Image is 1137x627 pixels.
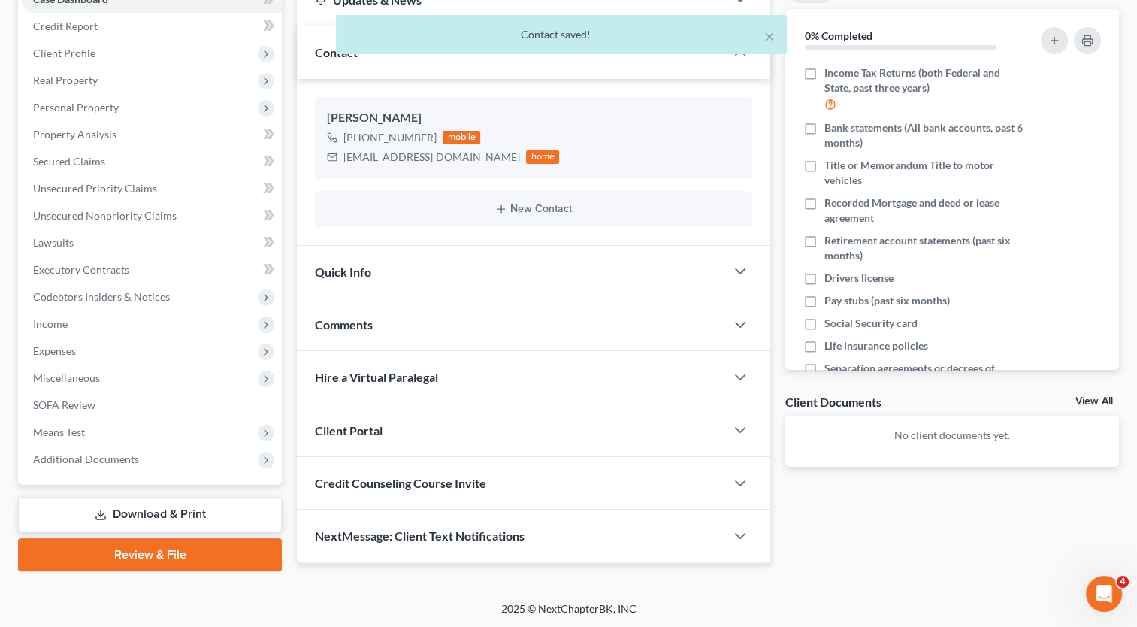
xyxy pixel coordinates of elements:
a: Secured Claims [21,148,282,175]
div: Client Documents [785,394,881,410]
a: Unsecured Nonpriority Claims [21,202,282,229]
span: Bank statements (All bank accounts, past 6 months) [824,120,1023,150]
span: Quick Info [315,265,371,279]
span: Property Analysis [33,128,116,141]
div: [EMAIL_ADDRESS][DOMAIN_NAME] [343,150,520,165]
span: Life insurance policies [824,338,928,353]
a: Review & File [18,538,282,571]
span: Recorded Mortgage and deed or lease agreement [824,195,1023,226]
div: home [526,150,559,164]
div: [PHONE_NUMBER] [343,130,437,145]
a: View All [1075,396,1113,407]
span: Hire a Virtual Paralegal [315,370,438,384]
span: Retirement account statements (past six months) [824,233,1023,263]
span: Income [33,317,68,330]
a: Property Analysis [21,121,282,148]
a: Lawsuits [21,229,282,256]
span: Expenses [33,344,76,357]
span: SOFA Review [33,398,95,411]
span: Comments [315,317,373,332]
div: [PERSON_NAME] [327,109,740,127]
span: Lawsuits [33,236,74,249]
span: Drivers license [824,271,894,286]
span: Title or Memorandum Title to motor vehicles [824,158,1023,188]
span: Means Test [33,426,85,438]
iframe: Intercom live chat [1086,576,1122,612]
span: Codebtors Insiders & Notices [33,290,170,303]
a: Executory Contracts [21,256,282,283]
span: Personal Property [33,101,119,114]
span: Miscellaneous [33,371,100,384]
span: Unsecured Nonpriority Claims [33,209,177,222]
span: Income Tax Returns (both Federal and State, past three years) [824,65,1023,95]
a: Credit Report [21,13,282,40]
span: Secured Claims [33,155,105,168]
span: Real Property [33,74,98,86]
span: Client Portal [315,423,383,438]
span: Credit Counseling Course Invite [315,476,486,490]
div: mobile [443,131,480,144]
span: Executory Contracts [33,263,129,276]
span: 4 [1117,576,1129,588]
button: × [764,27,775,45]
span: NextMessage: Client Text Notifications [315,529,525,543]
button: New Contact [327,203,740,215]
span: Social Security card [824,316,918,331]
a: Unsecured Priority Claims [21,175,282,202]
span: Separation agreements or decrees of divorces [824,361,1023,391]
div: Contact saved! [348,27,775,42]
span: Unsecured Priority Claims [33,182,157,195]
a: Download & Print [18,497,282,532]
a: SOFA Review [21,392,282,419]
span: Pay stubs (past six months) [824,293,950,308]
span: Additional Documents [33,453,139,465]
p: No client documents yet. [797,428,1107,443]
